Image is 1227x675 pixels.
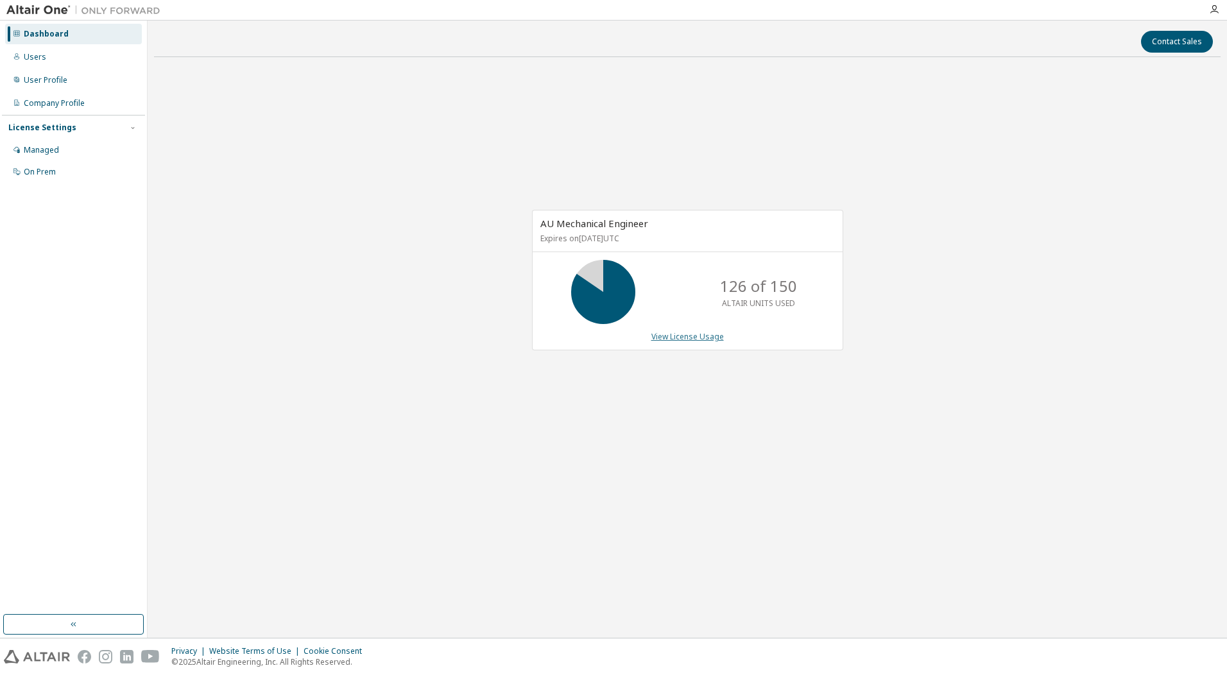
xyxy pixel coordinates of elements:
[24,75,67,85] div: User Profile
[24,145,59,155] div: Managed
[304,646,370,656] div: Cookie Consent
[171,646,209,656] div: Privacy
[4,650,70,663] img: altair_logo.svg
[141,650,160,663] img: youtube.svg
[24,167,56,177] div: On Prem
[120,650,133,663] img: linkedin.svg
[8,123,76,133] div: License Settings
[171,656,370,667] p: © 2025 Altair Engineering, Inc. All Rights Reserved.
[24,29,69,39] div: Dashboard
[78,650,91,663] img: facebook.svg
[209,646,304,656] div: Website Terms of Use
[1141,31,1213,53] button: Contact Sales
[24,98,85,108] div: Company Profile
[6,4,167,17] img: Altair One
[720,275,797,297] p: 126 of 150
[540,217,648,230] span: AU Mechanical Engineer
[651,331,724,342] a: View License Usage
[540,233,832,244] p: Expires on [DATE] UTC
[722,298,795,309] p: ALTAIR UNITS USED
[24,52,46,62] div: Users
[99,650,112,663] img: instagram.svg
